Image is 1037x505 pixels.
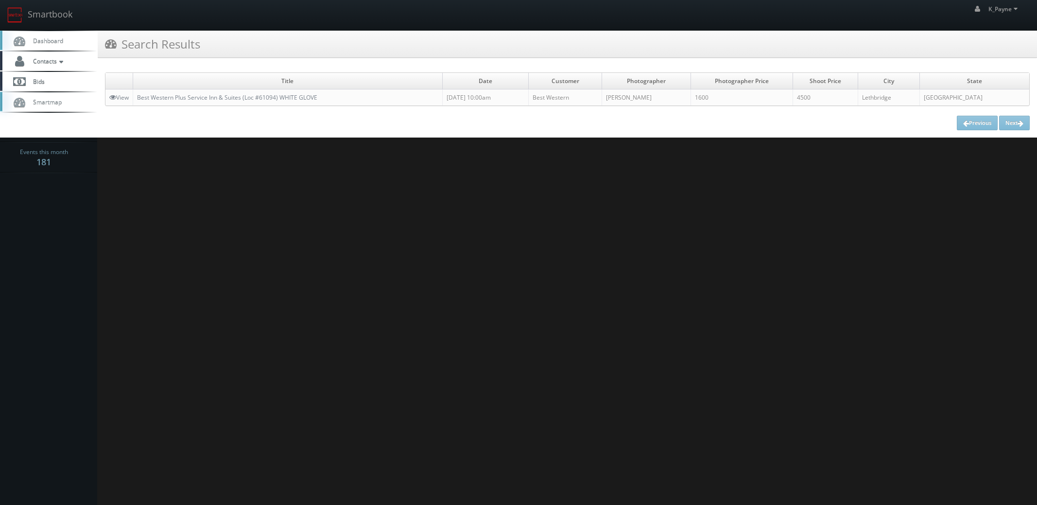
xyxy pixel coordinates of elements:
img: smartbook-logo.png [7,7,23,23]
td: Best Western [529,89,602,106]
td: State [919,73,1029,89]
td: Date [442,73,528,89]
td: Lethbridge [858,89,919,106]
a: Best Western Plus Service Inn & Suites (Loc #61094) WHITE GLOVE [137,93,317,102]
strong: 181 [36,156,51,168]
h3: Search Results [105,35,200,52]
span: Bids [28,77,45,86]
span: Contacts [28,57,66,65]
td: Photographer Price [691,73,793,89]
span: Smartmap [28,98,62,106]
td: 1600 [691,89,793,106]
td: Customer [529,73,602,89]
span: Events this month [20,147,68,157]
td: Title [133,73,443,89]
td: [DATE] 10:00am [442,89,528,106]
td: City [858,73,919,89]
td: [PERSON_NAME] [602,89,691,106]
span: Dashboard [28,36,63,45]
td: 4500 [793,89,858,106]
td: Shoot Price [793,73,858,89]
span: K_Payne [988,5,1020,13]
td: [GEOGRAPHIC_DATA] [919,89,1029,106]
td: Photographer [602,73,691,89]
a: View [109,93,129,102]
